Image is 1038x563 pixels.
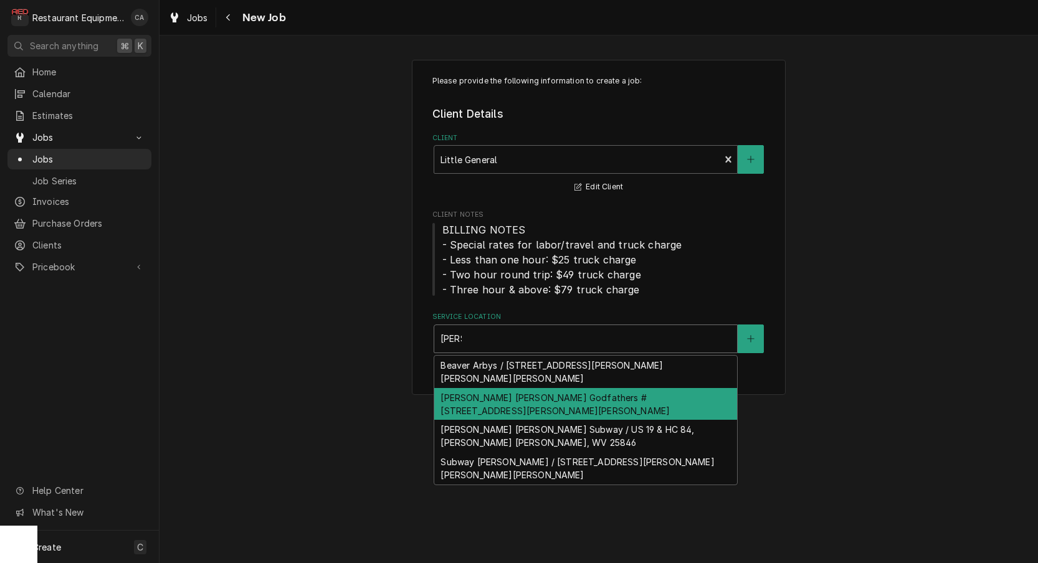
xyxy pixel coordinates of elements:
a: Job Series [7,171,151,191]
span: Clients [32,239,145,252]
span: Create [32,542,61,552]
div: [PERSON_NAME] [PERSON_NAME] Godfathers #[STREET_ADDRESS][PERSON_NAME][PERSON_NAME] [434,388,737,420]
div: Job Create/Update [412,60,786,395]
div: CA [131,9,148,26]
span: Home [32,65,145,78]
span: Search anything [30,39,98,52]
div: Client [432,133,766,195]
span: Job Series [32,174,145,187]
div: Client Notes [432,210,766,296]
a: Jobs [7,149,151,169]
span: New Job [239,9,286,26]
label: Client [432,133,766,143]
a: Go to Jobs [7,127,151,148]
span: Jobs [187,11,208,24]
button: Create New Client [738,145,764,174]
span: Client Notes [432,222,766,297]
div: Beaver Arbys / [STREET_ADDRESS][PERSON_NAME][PERSON_NAME][PERSON_NAME] [434,356,737,388]
a: Go to What's New [7,502,151,523]
span: K [138,39,143,52]
a: Purchase Orders [7,213,151,234]
button: Edit Client [573,179,625,195]
span: BILLING NOTES - Special rates for labor/travel and truck charge - Less than one hour: $25 truck c... [442,224,682,296]
div: Service Location [432,312,766,352]
label: Service Location [432,312,766,322]
span: Jobs [32,131,126,144]
a: Jobs [163,7,213,28]
span: Jobs [32,153,145,166]
button: Search anything⌘K [7,35,151,57]
a: Home [7,62,151,82]
div: Restaurant Equipment Diagnostics's Avatar [11,9,29,26]
legend: Client Details [432,106,766,122]
a: Clients [7,235,151,255]
div: Restaurant Equipment Diagnostics [32,11,124,24]
svg: Create New Location [747,334,755,343]
span: Calendar [32,87,145,100]
a: Go to Help Center [7,480,151,501]
span: ⌘ [120,39,129,52]
span: Purchase Orders [32,217,145,230]
span: Estimates [32,109,145,122]
button: Navigate back [219,7,239,27]
button: Create New Location [738,324,764,353]
a: Go to Pricebook [7,257,151,277]
span: Help Center [32,484,144,497]
svg: Create New Client [747,155,755,164]
div: [PERSON_NAME] [PERSON_NAME] Subway / US 19 & HC 84, [PERSON_NAME] [PERSON_NAME], WV 25846 [434,420,737,452]
span: Pricebook [32,260,126,273]
div: Job Create/Update Form [432,75,766,353]
a: Estimates [7,105,151,126]
span: Client Notes [432,210,766,220]
a: Calendar [7,83,151,104]
p: Please provide the following information to create a job: [432,75,766,87]
span: Invoices [32,195,145,208]
div: R [11,9,29,26]
a: Invoices [7,191,151,212]
div: Subway [PERSON_NAME] / [STREET_ADDRESS][PERSON_NAME][PERSON_NAME][PERSON_NAME] [434,452,737,485]
span: What's New [32,506,144,519]
div: Chrissy Adams's Avatar [131,9,148,26]
span: C [137,541,143,554]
